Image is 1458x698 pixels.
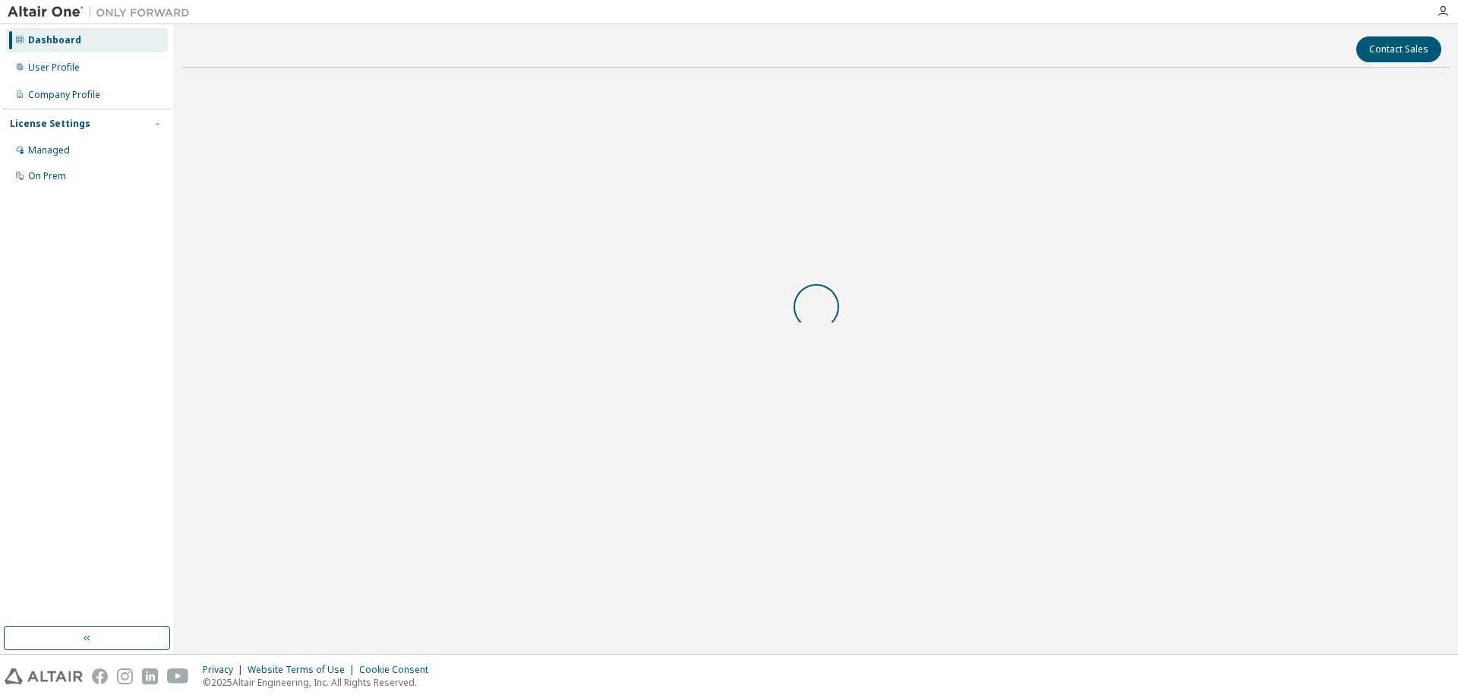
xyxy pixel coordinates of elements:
img: altair_logo.svg [5,668,83,684]
img: Altair One [8,5,197,20]
img: linkedin.svg [142,668,158,684]
div: Website Terms of Use [248,664,359,676]
img: youtube.svg [167,668,189,684]
div: License Settings [10,118,90,130]
div: Managed [28,144,70,156]
img: facebook.svg [92,668,108,684]
p: © 2025 Altair Engineering, Inc. All Rights Reserved. [203,676,437,689]
div: Privacy [203,664,248,676]
button: Contact Sales [1356,36,1441,62]
div: On Prem [28,170,66,182]
div: User Profile [28,62,80,74]
div: Company Profile [28,89,100,101]
div: Cookie Consent [359,664,437,676]
div: Dashboard [28,34,81,46]
img: instagram.svg [117,668,133,684]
